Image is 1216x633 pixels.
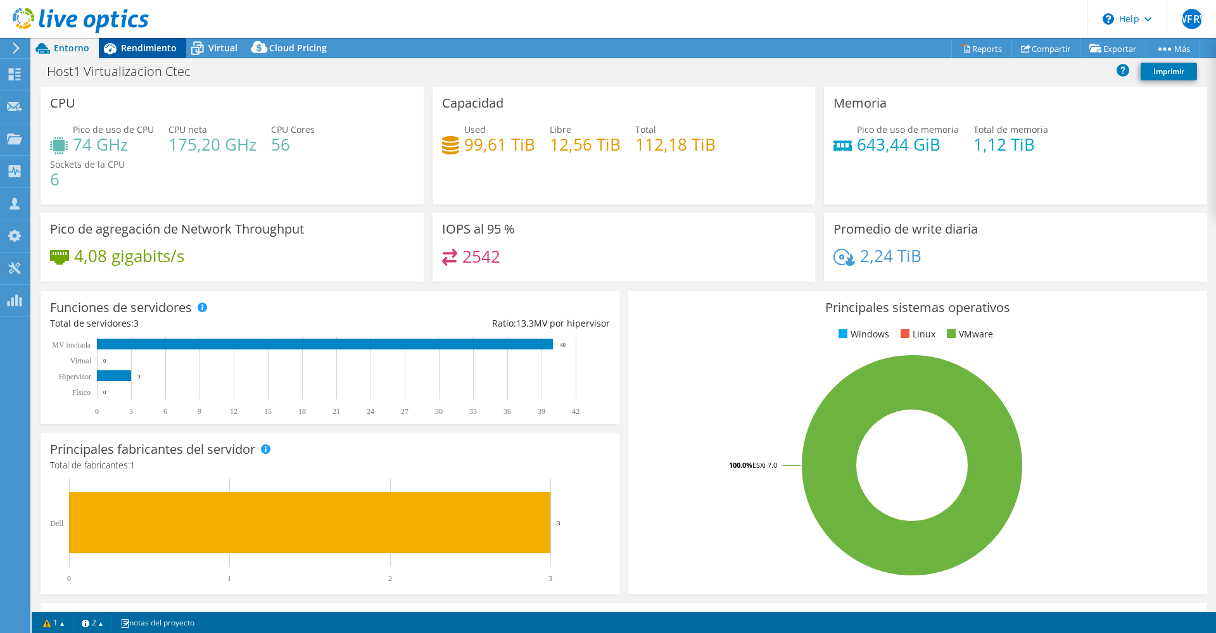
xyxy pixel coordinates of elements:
[516,317,534,329] span: 13.3
[638,301,1198,315] h3: Principales sistemas operativos
[34,615,73,630] a: 1
[1182,9,1202,29] span: WFRV
[54,42,89,54] span: Entorno
[835,327,889,341] li: Windows
[298,407,306,416] text: 18
[635,137,716,151] h4: 112,18 TiB
[50,316,330,330] div: Total de servidores:
[264,407,272,416] text: 15
[70,356,92,365] text: Virtual
[1141,63,1197,80] a: Imprimir
[860,249,921,263] h4: 2,24 TiB
[635,123,656,135] span: Total
[72,388,91,397] tspan: Físico
[388,574,392,583] text: 2
[52,341,91,349] text: MV invitada
[729,460,752,470] tspan: 100.0%
[103,389,106,396] text: 0
[1103,13,1114,25] svg: \n
[50,519,63,528] text: Dell
[198,407,201,416] text: 9
[271,137,315,151] h4: 56
[227,574,231,583] text: 1
[73,137,154,151] h4: 74 GHz
[464,137,535,151] h4: 99,61 TiB
[332,407,340,416] text: 21
[560,342,566,348] text: 40
[550,123,571,135] span: Libre
[67,574,71,583] text: 0
[401,407,408,416] text: 27
[50,96,75,110] h3: CPU
[103,358,106,364] text: 0
[59,372,91,381] text: Hipervisor
[330,316,610,330] div: Ratio: MV por hipervisor
[469,407,477,416] text: 33
[752,460,777,470] tspan: ESXi 7.0
[50,222,304,236] h3: Pico de agregación de Network Throughput
[41,65,210,78] h1: Host1 Virtualizacion Ctec
[464,123,486,135] span: Used
[1011,39,1080,58] a: Compartir
[973,123,1048,135] span: Total de memoria
[269,42,327,54] span: Cloud Pricing
[50,158,125,170] span: Sockets de la CPU
[95,407,99,416] text: 0
[50,172,125,186] h4: 6
[951,39,1012,58] a: Reports
[271,123,315,135] span: CPU Cores
[130,459,135,471] span: 1
[208,42,237,54] span: Virtual
[73,123,154,135] span: Pico de uso de CPU
[168,137,256,151] h4: 175,20 GHz
[548,574,552,583] text: 3
[73,615,112,630] a: 2
[462,249,500,263] h4: 2542
[833,96,887,110] h3: Memoria
[163,407,167,416] text: 6
[442,96,503,110] h3: Capacidad
[111,615,203,630] a: notas del proyecto
[857,137,959,151] h4: 643,44 GiB
[134,317,139,329] span: 3
[137,373,141,380] text: 3
[973,137,1048,151] h4: 1,12 TiB
[435,407,443,416] text: 30
[50,442,255,456] h3: Principales fabricantes del servidor
[74,249,184,263] h4: 4,08 gigabits/s
[230,407,237,416] text: 12
[50,301,192,315] h3: Funciones de servidores
[1146,39,1200,58] a: Más
[129,407,133,416] text: 3
[121,42,177,54] span: Rendimiento
[857,123,959,135] span: Pico de uso de memoria
[897,327,935,341] li: Linux
[944,327,993,341] li: VMware
[442,222,515,236] h3: IOPS al 95 %
[550,137,621,151] h4: 12,56 TiB
[503,407,511,416] text: 36
[538,407,545,416] text: 39
[168,123,207,135] span: CPU neta
[572,407,579,416] text: 42
[557,519,560,527] text: 3
[50,458,610,472] h4: Total de fabricantes:
[1080,39,1146,58] a: Exportar
[367,407,374,416] text: 24
[833,222,978,236] h3: Promedio de write diaria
